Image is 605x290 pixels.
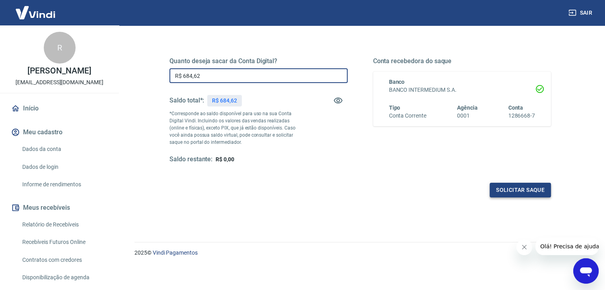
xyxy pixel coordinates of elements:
[169,97,204,104] h5: Saldo total*:
[516,239,532,255] iframe: Fechar mensagem
[134,249,586,257] p: 2025 ©
[44,32,76,64] div: R
[490,183,551,197] button: Solicitar saque
[457,104,478,111] span: Agência
[10,0,61,25] img: Vindi
[153,249,198,256] a: Vindi Pagamentos
[19,176,109,193] a: Informe de rendimentos
[457,112,478,120] h6: 0001
[19,269,109,286] a: Disponibilização de agenda
[16,78,103,87] p: [EMAIL_ADDRESS][DOMAIN_NAME]
[19,252,109,268] a: Contratos com credores
[19,159,109,175] a: Dados de login
[19,141,109,157] a: Dados da conta
[573,258,599,284] iframe: Botão para abrir a janela de mensagens
[27,67,91,75] p: [PERSON_NAME]
[19,217,109,233] a: Relatório de Recebíveis
[508,112,535,120] h6: 1286668-7
[10,124,109,141] button: Meu cadastro
[389,104,401,111] span: Tipo
[216,156,234,162] span: R$ 0,00
[169,57,348,65] h5: Quanto deseja sacar da Conta Digital?
[169,110,303,146] p: *Corresponde ao saldo disponível para uso na sua Conta Digital Vindi. Incluindo os valores das ve...
[389,79,405,85] span: Banco
[212,97,237,105] p: R$ 684,62
[10,199,109,217] button: Meus recebíveis
[10,100,109,117] a: Início
[19,234,109,250] a: Recebíveis Futuros Online
[508,104,523,111] span: Conta
[389,86,535,94] h6: BANCO INTERMEDIUM S.A.
[169,155,212,164] h5: Saldo restante:
[535,238,599,255] iframe: Mensagem da empresa
[373,57,551,65] h5: Conta recebedora do saque
[389,112,426,120] h6: Conta Corrente
[5,6,67,12] span: Olá! Precisa de ajuda?
[567,6,595,20] button: Sair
